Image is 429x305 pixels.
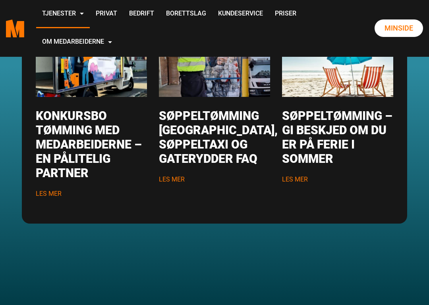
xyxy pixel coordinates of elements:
a: Les mer om Konkursbo tømming med Medarbeiderne – en pålitelig partner button [36,190,62,197]
a: Minside [375,19,423,37]
a: Om Medarbeiderne [36,28,118,56]
a: Medarbeiderne start page [6,14,24,43]
a: Les mer om Konkursbo tømming med Medarbeiderne – en pålitelig partner [36,64,147,73]
a: Les mer om Søppeltømming – gi beskjed om du er på ferie i sommer from title [282,109,392,166]
a: Les mer om Søppeltømming – gi beskjed om du er på ferie i sommer [282,64,393,73]
img: søppeltomming-oslo-sommerferie [282,41,393,97]
img: Hvem-tømmer-søppel-i-Oslo [159,41,270,97]
a: Les mer om Søppeltømming – gi beskjed om du er på ferie i sommer button [282,176,308,183]
a: Les mer om Søppeltømming Oslo, søppeltaxi og gaterydder FAQ from title [159,109,278,166]
a: Les mer om Søppeltømming Oslo, søppeltaxi og gaterydder FAQ button [159,176,185,183]
a: Les mer om Konkursbo tømming med Medarbeiderne – en pålitelig partner from title [36,109,142,180]
img: konkursbo tømming [36,41,147,97]
a: Les mer om Søppeltømming Oslo, søppeltaxi og gaterydder FAQ [159,64,270,73]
